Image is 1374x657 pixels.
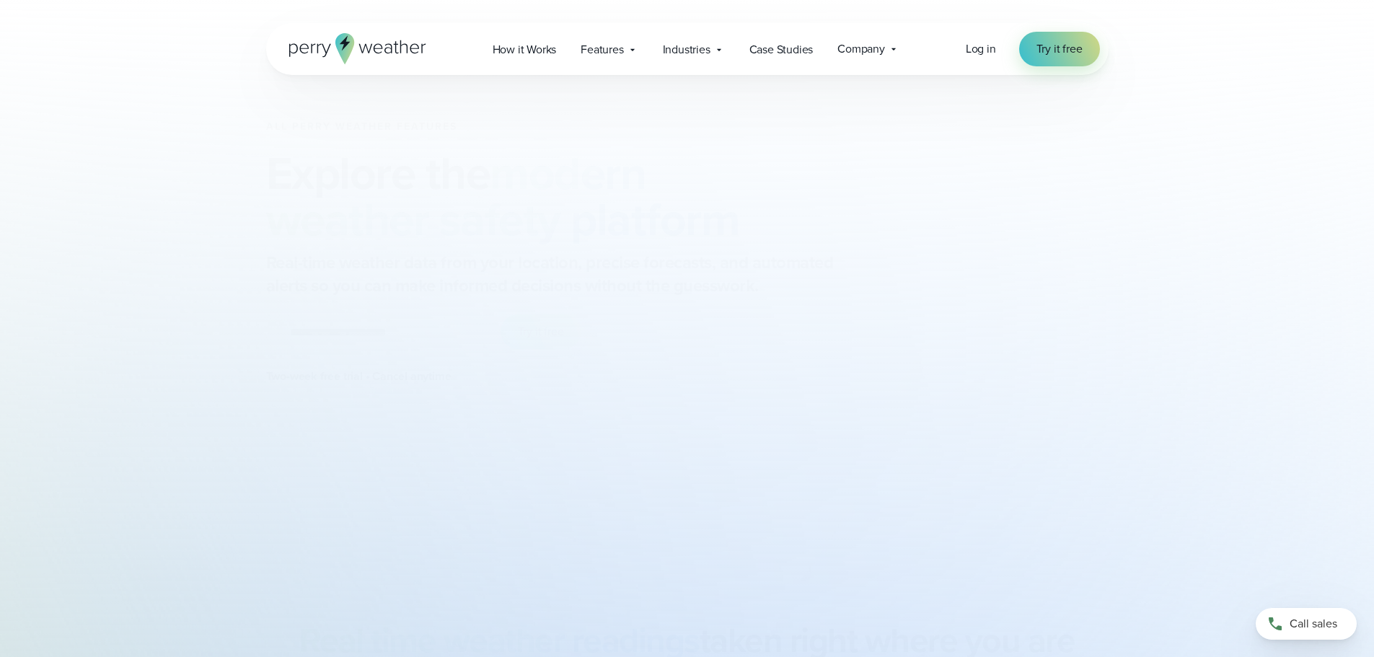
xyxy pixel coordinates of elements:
a: Log in [966,40,996,58]
a: Case Studies [737,35,826,64]
span: How it Works [493,41,557,58]
span: Features [581,41,623,58]
a: Try it free [1019,32,1100,66]
a: Call sales [1256,608,1357,640]
span: Company [837,40,885,58]
a: How it Works [480,35,569,64]
span: Case Studies [749,41,814,58]
span: Call sales [1290,615,1337,632]
span: Log in [966,40,996,57]
span: Industries [663,41,710,58]
span: Try it free [1036,40,1083,58]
